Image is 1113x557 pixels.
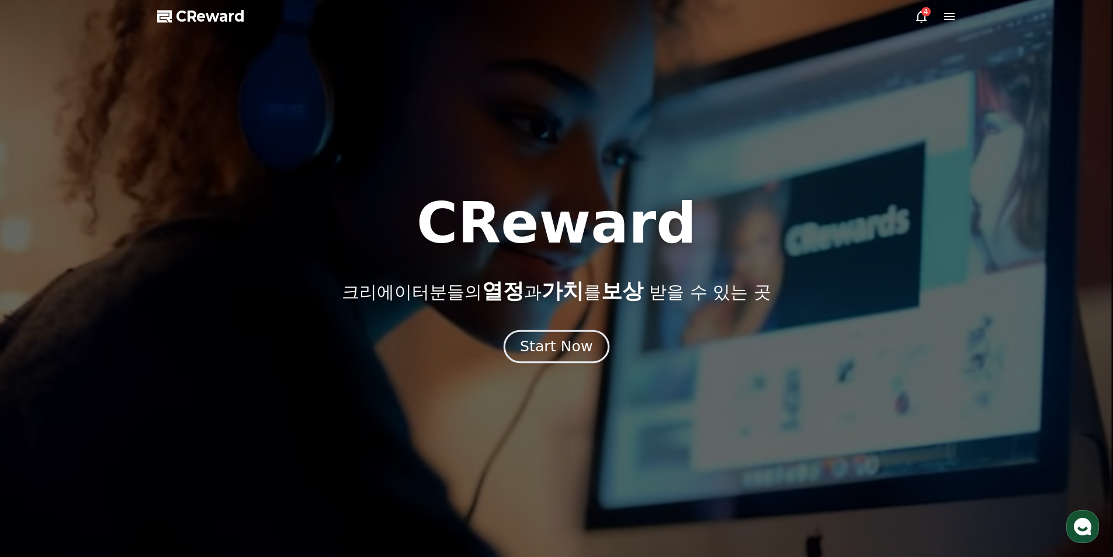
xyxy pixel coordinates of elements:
[342,279,771,303] p: 크리에이터분들의 과 를 받을 수 있는 곳
[77,371,151,400] a: 대화
[37,388,44,397] span: 홈
[151,371,224,400] a: 설정
[504,330,609,363] button: Start Now
[181,388,195,397] span: 설정
[914,9,928,23] a: 4
[4,371,77,400] a: 홈
[482,279,524,303] span: 열정
[921,7,931,16] div: 4
[417,195,696,251] h1: CReward
[542,279,584,303] span: 가치
[506,342,607,354] a: Start Now
[107,389,121,398] span: 대화
[176,7,245,26] span: CReward
[157,7,245,26] a: CReward
[520,337,592,357] div: Start Now
[601,279,643,303] span: 보상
